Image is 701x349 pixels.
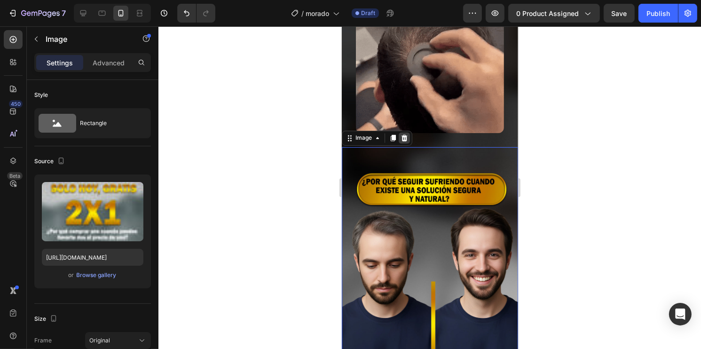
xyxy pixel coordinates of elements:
div: Source [34,155,67,168]
span: or [69,270,74,281]
button: Save [604,4,635,23]
p: Settings [47,58,73,68]
div: Browse gallery [77,271,117,279]
button: 7 [4,4,70,23]
iframe: Design area [342,26,518,349]
div: Beta [7,172,23,180]
div: Size [34,313,59,325]
button: Original [85,332,151,349]
div: Undo/Redo [177,4,215,23]
div: Open Intercom Messenger [669,303,692,325]
div: Publish [646,8,670,18]
input: https://example.com/image.jpg [42,249,143,266]
p: 7 [62,8,66,19]
span: 0 product assigned [516,8,579,18]
button: Browse gallery [76,270,117,280]
div: 450 [9,100,23,108]
p: Image [46,33,126,45]
button: 0 product assigned [508,4,600,23]
img: preview-image [42,182,143,241]
span: Save [612,9,627,17]
div: Style [34,91,48,99]
button: Publish [638,4,678,23]
span: morado [306,8,329,18]
span: Original [89,336,110,345]
span: Draft [361,9,375,17]
p: Advanced [93,58,125,68]
label: Frame [34,336,52,345]
div: Rectangle [80,112,137,134]
span: / [301,8,304,18]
